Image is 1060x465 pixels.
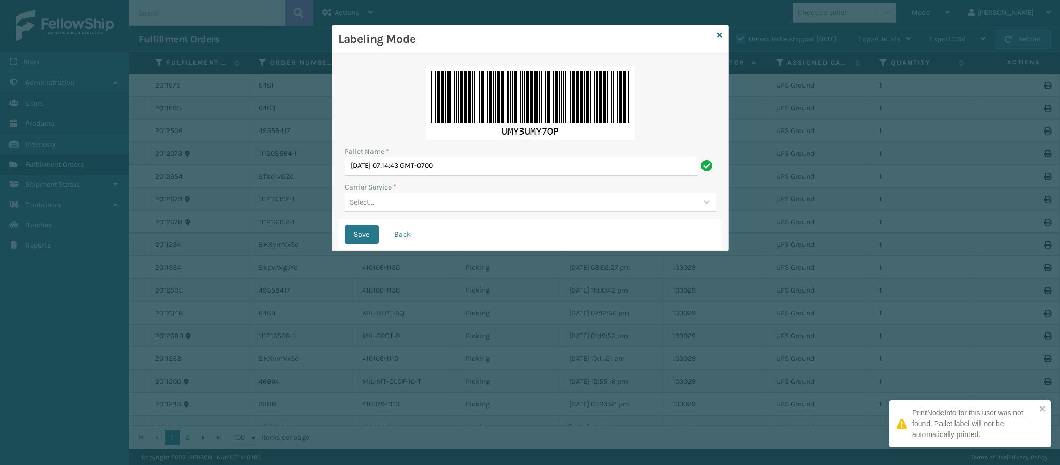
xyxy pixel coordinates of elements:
button: Back [385,225,420,244]
button: close [1039,404,1047,414]
div: Select... [350,197,374,208]
label: Carrier Service [345,182,396,193]
img: A8DhlTp3zhRFwAAAABJRU5ErkJggg== [426,66,635,140]
div: PrintNodeInfo for this user was not found. Pallet label will not be automatically printed. [912,408,1036,440]
label: Pallet Name [345,146,389,157]
button: Save [345,225,379,244]
h3: Labeling Mode [338,32,713,47]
